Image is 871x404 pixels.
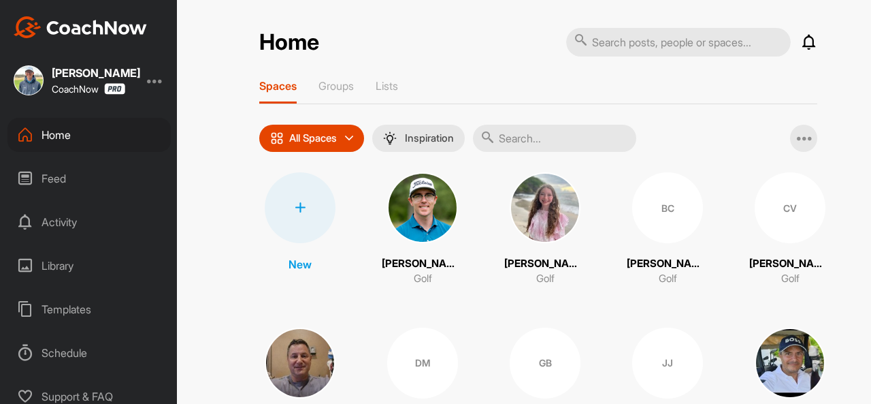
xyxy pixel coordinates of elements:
p: Lists [376,79,398,93]
div: DM [387,328,458,399]
div: Library [7,249,171,283]
p: [PERSON_NAME] [504,256,586,272]
p: Spaces [259,79,297,93]
div: GB [510,328,580,399]
img: menuIcon [383,131,397,145]
div: CoachNow [52,83,125,95]
div: Activity [7,205,171,239]
a: [PERSON_NAME]Golf [504,172,586,287]
p: Golf [414,271,432,287]
a: CV[PERSON_NAME]Golf [749,172,831,287]
p: All Spaces [289,133,337,144]
p: New [289,256,312,273]
div: Schedule [7,336,171,370]
div: [PERSON_NAME] [52,67,140,78]
p: Inspiration [405,133,454,144]
div: BC [632,172,703,243]
input: Search posts, people or spaces... [566,28,791,57]
div: Templates [7,292,171,326]
p: [PERSON_NAME] [382,256,463,272]
p: [PERSON_NAME] [627,256,708,272]
img: square_33dab71c649edf37567cc1dd03314c47.jpg [14,65,44,95]
div: Feed [7,161,171,196]
p: Golf [659,271,677,287]
div: JJ [632,328,703,399]
img: square_7e3b76e6c763cb42c532ecef4b8e7040.jpg [265,328,335,399]
a: BC[PERSON_NAME]Golf [627,172,708,287]
p: Groups [318,79,354,93]
h2: Home [259,29,319,56]
img: square_d87733ace0c725f89d33a8e1a11b44df.jpg [755,328,825,399]
div: Home [7,118,171,152]
input: Search... [473,125,636,152]
a: [PERSON_NAME]Golf [382,172,463,287]
p: Golf [536,271,555,287]
img: square_5a41a4207e1cfb20e28728389fc144c6.jpg [387,172,458,243]
img: icon [270,131,284,145]
div: CV [755,172,825,243]
p: [PERSON_NAME] [749,256,831,272]
img: square_b90500b36ef78ae58134cb6a1bceb3f1.jpg [510,172,580,243]
p: Golf [781,271,800,287]
img: CoachNow Pro [104,83,125,95]
img: CoachNow [14,16,147,38]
